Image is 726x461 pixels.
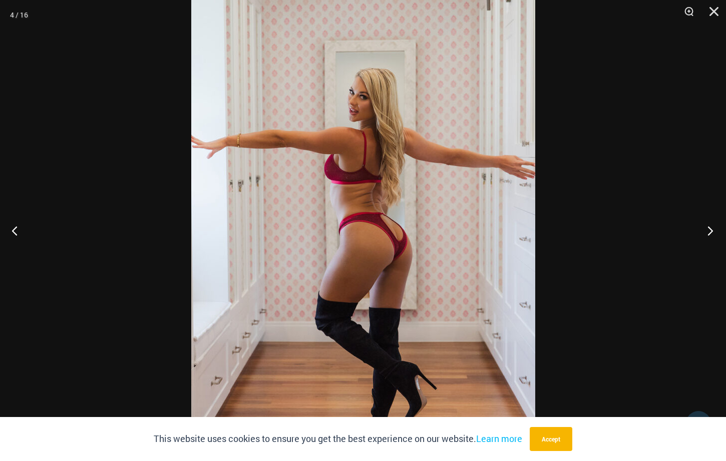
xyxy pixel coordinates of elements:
a: Learn more [476,432,522,444]
button: Next [688,205,726,255]
button: Accept [530,427,572,451]
div: 4 / 16 [10,7,28,22]
p: This website uses cookies to ensure you get the best experience on our website. [154,431,522,446]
